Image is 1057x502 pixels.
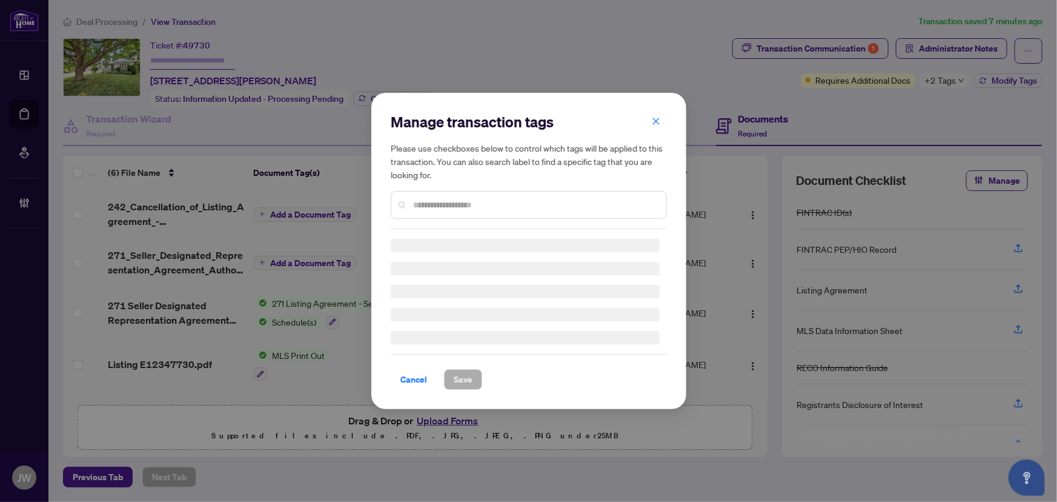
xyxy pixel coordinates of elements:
button: Open asap [1009,460,1045,496]
h2: Manage transaction tags [391,112,667,132]
span: Cancel [400,370,427,389]
button: Save [444,369,482,390]
button: Cancel [391,369,437,390]
h5: Please use checkboxes below to control which tags will be applied to this transaction. You can al... [391,141,667,181]
span: close [652,117,660,125]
